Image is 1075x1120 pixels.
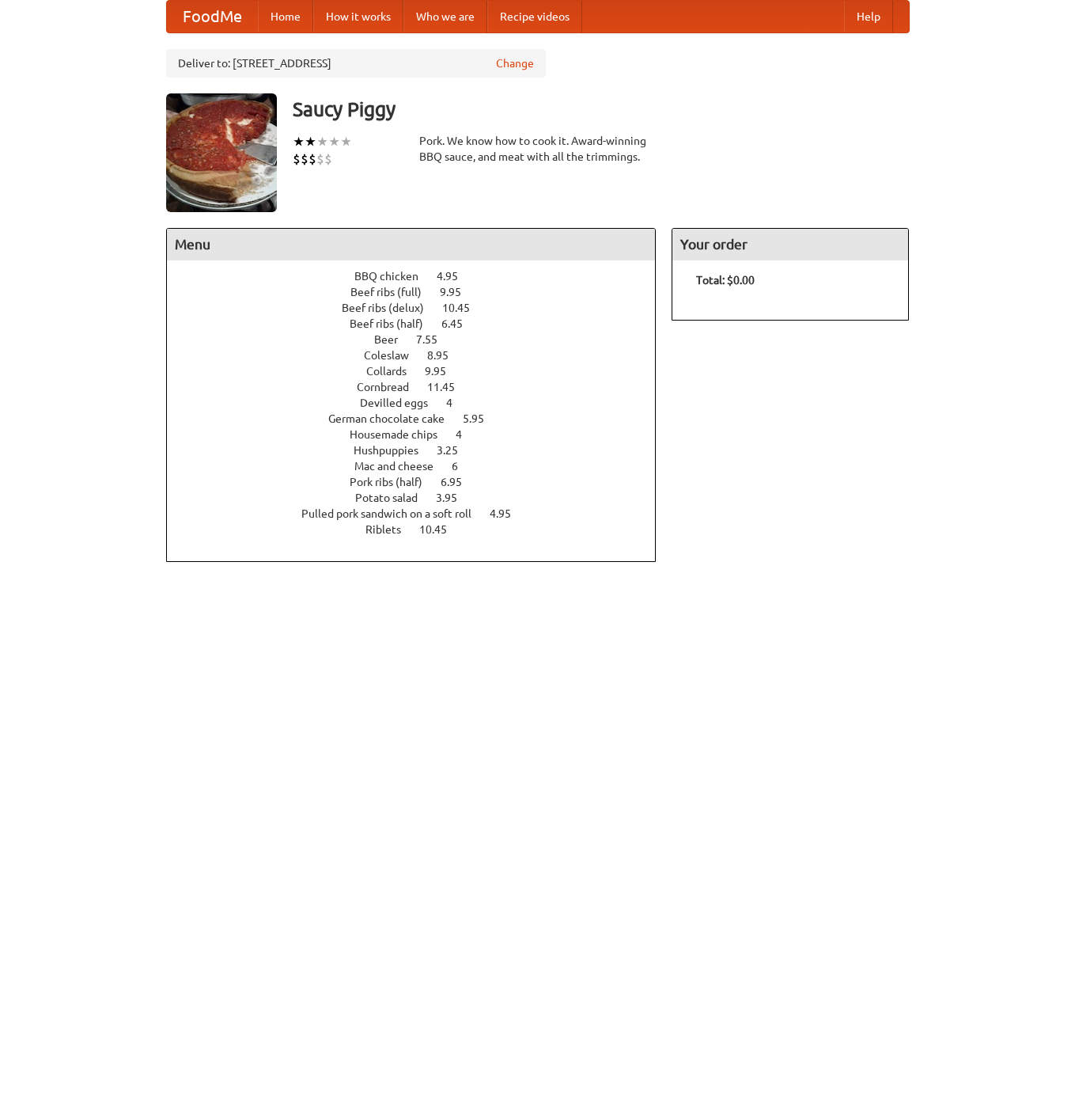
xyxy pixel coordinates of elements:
[350,286,490,298] a: Beef ribs (full) 9.95
[354,270,434,283] span: BBQ chicken
[354,444,434,457] span: Hushpuppies
[342,302,440,314] span: Beef ribs (delux)
[696,274,755,287] b: Total: $0.00
[301,507,487,520] span: Pulled pork sandwich on a soft roll
[437,444,474,457] span: 3.25
[487,1,582,32] a: Recipe videos
[342,302,499,314] a: Beef ribs (delux) 10.45
[446,397,468,409] span: 4
[374,333,467,346] a: Beer 7.55
[354,460,487,473] a: Mac and cheese 6
[354,444,487,457] a: Hushpuppies 3.25
[440,286,477,298] span: 9.95
[350,317,492,330] a: Beef ribs (half) 6.45
[452,460,474,473] span: 6
[354,270,487,283] a: BBQ chicken 4.95
[350,286,437,298] span: Beef ribs (full)
[441,476,478,488] span: 6.95
[340,133,352,150] li: ★
[427,381,471,393] span: 11.45
[419,523,463,536] span: 10.45
[350,428,453,441] span: Housemade chips
[308,150,316,168] li: $
[355,492,486,504] a: Potato salad 3.95
[844,1,893,32] a: Help
[365,523,476,536] a: Riblets 10.45
[258,1,313,32] a: Home
[357,381,425,393] span: Cornbread
[456,428,478,441] span: 4
[403,1,487,32] a: Who we are
[360,397,482,409] a: Devilled eggs 4
[328,412,460,425] span: German chocolate cake
[442,302,486,314] span: 10.45
[350,317,439,330] span: Beef ribs (half)
[364,349,478,362] a: Coleslaw 8.95
[437,270,474,283] span: 4.95
[316,133,328,150] li: ★
[301,507,540,520] a: Pulled pork sandwich on a soft roll 4.95
[324,150,332,168] li: $
[463,412,500,425] span: 5.95
[496,55,534,71] a: Change
[441,317,479,330] span: 6.45
[490,507,527,520] span: 4.95
[374,333,414,346] span: Beer
[328,133,340,150] li: ★
[357,381,484,393] a: Cornbread 11.45
[355,492,433,504] span: Potato salad
[419,133,657,165] div: Pork. We know how to cook it. Award-winning BBQ sauce, and meat with all the trimmings.
[328,412,513,425] a: German chocolate cake 5.95
[293,150,301,168] li: $
[425,365,462,378] span: 9.95
[316,150,324,168] li: $
[166,93,277,212] img: angular.jpg
[293,93,910,125] h3: Saucy Piggy
[301,150,308,168] li: $
[360,397,444,409] span: Devilled eggs
[427,349,464,362] span: 8.95
[364,349,425,362] span: Coleslaw
[350,476,438,488] span: Pork ribs (half)
[672,229,908,260] h4: Your order
[166,49,546,78] div: Deliver to: [STREET_ADDRESS]
[354,460,449,473] span: Mac and cheese
[416,333,453,346] span: 7.55
[365,523,417,536] span: Riblets
[350,428,491,441] a: Housemade chips 4
[293,133,305,150] li: ★
[366,365,422,378] span: Collards
[366,365,475,378] a: Collards 9.95
[436,492,473,504] span: 3.95
[167,229,656,260] h4: Menu
[305,133,316,150] li: ★
[350,476,491,488] a: Pork ribs (half) 6.95
[167,1,258,32] a: FoodMe
[313,1,403,32] a: How it works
